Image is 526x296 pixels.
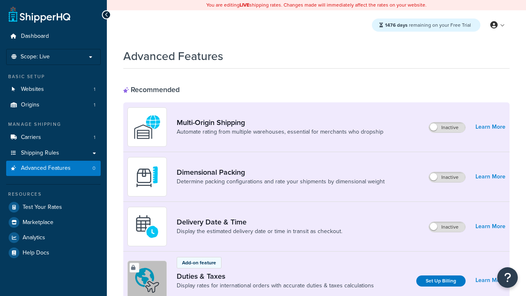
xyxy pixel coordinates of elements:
[23,219,53,226] span: Marketplace
[6,130,101,145] a: Carriers1
[6,97,101,113] li: Origins
[133,113,161,141] img: WatD5o0RtDAAAAAElFTkSuQmCC
[21,33,49,40] span: Dashboard
[475,171,505,183] a: Learn More
[475,221,505,232] a: Learn More
[21,86,44,93] span: Websites
[21,53,50,60] span: Scope: Live
[6,245,101,260] a: Help Docs
[123,85,180,94] div: Recommended
[182,259,216,266] p: Add-on feature
[21,102,39,109] span: Origins
[23,250,49,257] span: Help Docs
[21,150,59,157] span: Shipping Rules
[133,212,161,241] img: gfkeb5ejjkALwAAAABJRU5ErkJggg==
[385,21,408,29] strong: 1476 days
[6,73,101,80] div: Basic Setup
[21,134,41,141] span: Carriers
[429,222,465,232] label: Inactive
[6,200,101,215] a: Test Your Rates
[177,282,374,290] a: Display rates for international orders with accurate duties & taxes calculations
[94,102,95,109] span: 1
[6,161,101,176] a: Advanced Features0
[6,161,101,176] li: Advanced Features
[6,191,101,198] div: Resources
[475,121,505,133] a: Learn More
[177,168,385,177] a: Dimensional Packing
[6,146,101,161] a: Shipping Rules
[23,234,45,241] span: Analytics
[92,165,95,172] span: 0
[21,165,71,172] span: Advanced Features
[177,178,385,186] a: Determine packing configurations and rate your shipments by dimensional weight
[385,21,471,29] span: remaining on your Free Trial
[416,275,466,287] a: Set Up Billing
[6,97,101,113] a: Origins1
[6,82,101,97] a: Websites1
[429,123,465,132] label: Inactive
[6,130,101,145] li: Carriers
[177,227,342,236] a: Display the estimated delivery date or time in transit as checkout.
[94,134,95,141] span: 1
[123,48,223,64] h1: Advanced Features
[6,230,101,245] a: Analytics
[240,1,249,9] b: LIVE
[23,204,62,211] span: Test Your Rates
[6,215,101,230] a: Marketplace
[94,86,95,93] span: 1
[177,118,383,127] a: Multi-Origin Shipping
[429,172,465,182] label: Inactive
[133,162,161,191] img: DTVBYsAAAAAASUVORK5CYII=
[177,128,383,136] a: Automate rating from multiple warehouses, essential for merchants who dropship
[177,272,374,281] a: Duties & Taxes
[6,82,101,97] li: Websites
[177,217,342,227] a: Delivery Date & Time
[6,29,101,44] a: Dashboard
[475,275,505,286] a: Learn More
[6,121,101,128] div: Manage Shipping
[497,267,518,288] button: Open Resource Center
